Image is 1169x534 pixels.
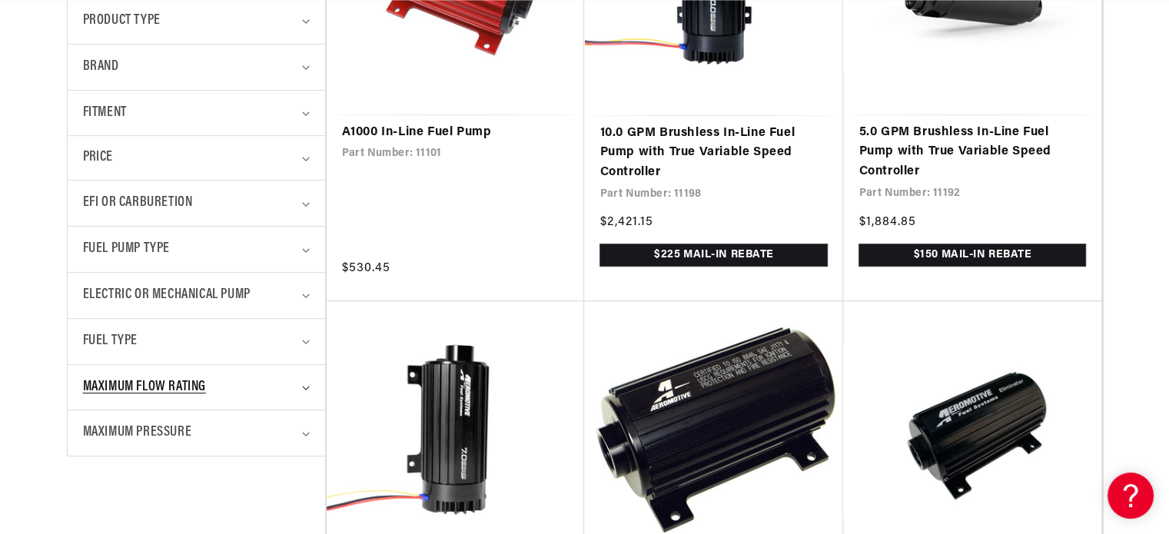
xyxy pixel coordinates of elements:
[83,192,193,214] span: EFI or Carburetion
[83,10,161,32] span: Product type
[599,124,828,183] a: 10.0 GPM Brushless In-Line Fuel Pump with True Variable Speed Controller
[83,148,113,168] span: Price
[83,136,310,180] summary: Price
[858,123,1086,182] a: 5.0 GPM Brushless In-Line Fuel Pump with True Variable Speed Controller
[83,56,119,78] span: Brand
[83,91,310,136] summary: Fitment (0 selected)
[83,422,192,444] span: Maximum Pressure
[83,365,310,410] summary: Maximum Flow Rating (0 selected)
[83,181,310,226] summary: EFI or Carburetion (0 selected)
[83,102,127,124] span: Fitment
[83,410,310,456] summary: Maximum Pressure (0 selected)
[83,227,310,272] summary: Fuel Pump Type (0 selected)
[83,273,310,318] summary: Electric or Mechanical Pump (0 selected)
[83,284,251,307] span: Electric or Mechanical Pump
[342,123,570,143] a: A1000 In-Line Fuel Pump
[83,376,206,399] span: Maximum Flow Rating
[83,330,138,353] span: Fuel Type
[83,319,310,364] summary: Fuel Type (0 selected)
[83,45,310,90] summary: Brand (0 selected)
[83,238,170,260] span: Fuel Pump Type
